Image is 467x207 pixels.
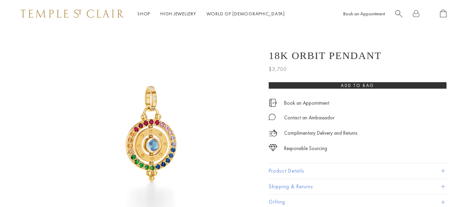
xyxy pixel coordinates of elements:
div: Responsible Sourcing [284,144,327,153]
button: Add to bag [269,82,446,89]
p: Complimentary Delivery and Returns [284,129,357,137]
img: Temple St. Clair [21,10,124,18]
img: icon_sourcing.svg [269,144,277,151]
img: icon_appointment.svg [269,99,277,107]
a: Book an Appointment [284,99,329,107]
button: Shipping & Returns [269,179,446,194]
span: Add to bag [341,83,374,88]
h1: 18K Orbit Pendant [269,50,382,61]
a: Book an Appointment [343,11,385,17]
a: ShopShop [137,11,150,17]
span: $3,700 [269,65,287,74]
a: World of [DEMOGRAPHIC_DATA]World of [DEMOGRAPHIC_DATA] [206,11,285,17]
button: Product Details [269,163,446,179]
nav: Main navigation [137,10,285,18]
img: icon_delivery.svg [269,129,277,137]
a: High JewelleryHigh Jewellery [160,11,196,17]
div: Contact an Ambassador [284,114,334,122]
a: Open Shopping Bag [440,10,446,18]
img: MessageIcon-01_2.svg [269,114,276,120]
a: Search [395,10,402,18]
